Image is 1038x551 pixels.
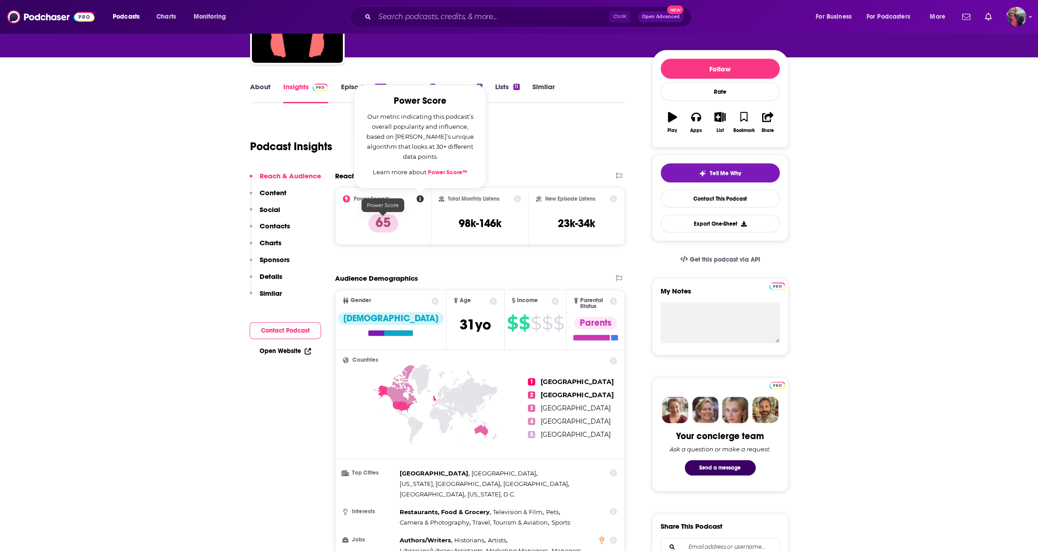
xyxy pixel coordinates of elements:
a: Pro website [769,281,785,290]
img: Podchaser Pro [769,283,785,290]
span: Pets [546,508,559,516]
span: [GEOGRAPHIC_DATA] [541,404,610,412]
h2: Audience Demographics [335,274,418,283]
img: Podchaser Pro [769,382,785,389]
span: Income [517,298,538,303]
div: Power Score [361,198,404,212]
button: Contacts [250,222,290,238]
button: Bookmark [732,106,756,139]
button: Export One-Sheet [661,215,780,233]
h1: Podcast Insights [250,140,332,153]
span: , [503,479,569,489]
span: $ [542,316,552,330]
div: Search podcasts, credits, & more... [358,6,700,27]
span: Age [460,298,471,303]
span: Restaurants, Food & Grocery [400,508,490,516]
div: Bookmark [733,128,754,133]
a: Charts [150,10,181,24]
span: Authors/Writers [400,536,451,544]
h2: Power Score [365,96,475,106]
p: Charts [260,238,281,247]
span: 4 [528,418,535,425]
button: Details [250,272,282,289]
span: Countries [352,357,378,363]
span: 3 [528,404,535,412]
span: Travel, Tourism & Aviation [472,519,548,526]
span: For Business [816,10,852,23]
span: 1 [528,378,535,385]
img: tell me why sparkle [699,170,706,177]
a: Contact This Podcast [661,190,780,207]
h3: Jobs [343,537,396,543]
p: 65 [368,214,398,233]
span: , [400,535,452,546]
span: [GEOGRAPHIC_DATA] [541,417,610,425]
span: Monitoring [194,10,226,23]
div: Ask a question or make a request. [670,445,771,453]
button: Share [756,106,779,139]
button: Contact Podcast [250,322,321,339]
h3: Interests [343,509,396,515]
div: Play [667,128,677,133]
button: Content [250,188,286,205]
span: , [400,468,470,479]
p: Content [260,188,286,197]
img: Jon Profile [752,397,778,423]
p: Social [260,205,280,214]
span: , [546,507,560,517]
span: More [930,10,945,23]
a: Get this podcast via API [673,248,767,271]
span: [GEOGRAPHIC_DATA] [400,490,464,498]
h3: 98k-146k [458,217,501,230]
div: Parents [574,317,617,329]
button: Sponsors [250,255,290,272]
h2: New Episode Listens [545,196,595,202]
a: Episodes320 [341,82,386,103]
a: Podchaser - Follow, Share and Rate Podcasts [7,8,95,25]
img: User Profile [1006,7,1026,27]
span: Camera & Photography [400,519,469,526]
button: Play [661,106,684,139]
p: Contacts [260,222,290,230]
span: 31 yo [460,316,491,334]
a: Pro website [769,380,785,389]
span: , [400,517,471,528]
button: open menu [923,10,957,24]
span: $ [553,316,564,330]
span: , [472,517,549,528]
span: Artists [488,536,506,544]
span: $ [519,316,530,330]
a: Lists11 [495,82,520,103]
img: Jules Profile [722,397,748,423]
a: Reviews3 [399,82,436,103]
span: Ctrl K [609,11,631,23]
span: Historians [454,536,484,544]
span: $ [531,316,541,330]
span: [GEOGRAPHIC_DATA] [541,391,613,399]
span: [GEOGRAPHIC_DATA] [541,378,613,386]
p: Reach & Audience [260,172,321,180]
img: Sydney Profile [662,397,688,423]
h3: Top Cities [343,470,396,476]
span: Gender [351,298,371,303]
div: 3 [430,84,436,90]
span: , [471,468,537,479]
span: 2 [528,391,535,399]
a: InsightsPodchaser Pro [283,82,328,103]
div: Your concierge team [676,430,764,442]
span: [US_STATE], D.C. [467,490,515,498]
button: Social [250,205,280,222]
span: $ [507,316,518,330]
span: , [454,535,486,546]
p: Our metric indicating this podcast’s overall popularity and influence, based on [PERSON_NAME]’s u... [365,111,475,162]
button: tell me why sparkleTell Me Why [661,163,780,182]
span: Open Advanced [642,15,680,19]
button: open menu [187,10,238,24]
a: About [250,82,271,103]
button: Show profile menu [1006,7,1026,27]
a: Show notifications dropdown [958,9,974,25]
h2: Reach [335,172,356,180]
a: Credits5 [448,82,482,103]
button: open menu [106,10,151,24]
button: Open AdvancedNew [638,11,684,22]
